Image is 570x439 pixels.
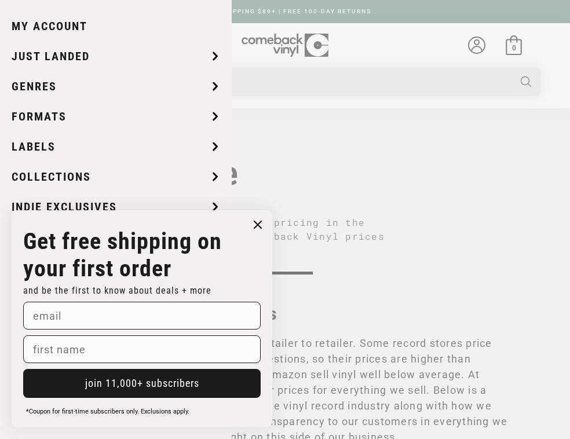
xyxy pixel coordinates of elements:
[23,369,261,398] button: join 11,000+ subscribers
[23,285,211,296] span: and be the first to know about deals + more
[12,102,220,131] summary: Formats
[12,132,220,161] summary: Labels
[12,42,220,71] summary: Just Landed
[23,302,261,330] input: email
[12,72,220,101] summary: Genres
[249,216,266,233] button: Close dialog
[12,162,220,191] summary: Collections
[12,108,67,125] span: Formats
[12,138,56,155] span: Labels
[26,408,189,415] span: *Coupon for first-time subscribers only. Exclusions apply.
[12,198,117,215] span: Indie Exclusives
[12,47,90,65] span: Just Landed
[23,335,261,363] input: first name
[23,228,222,282] strong: Get free shipping on your first order
[12,192,220,221] summary: Indie Exclusives
[12,168,91,185] span: Collections
[12,78,57,95] span: Genres
[12,12,87,41] a: My account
